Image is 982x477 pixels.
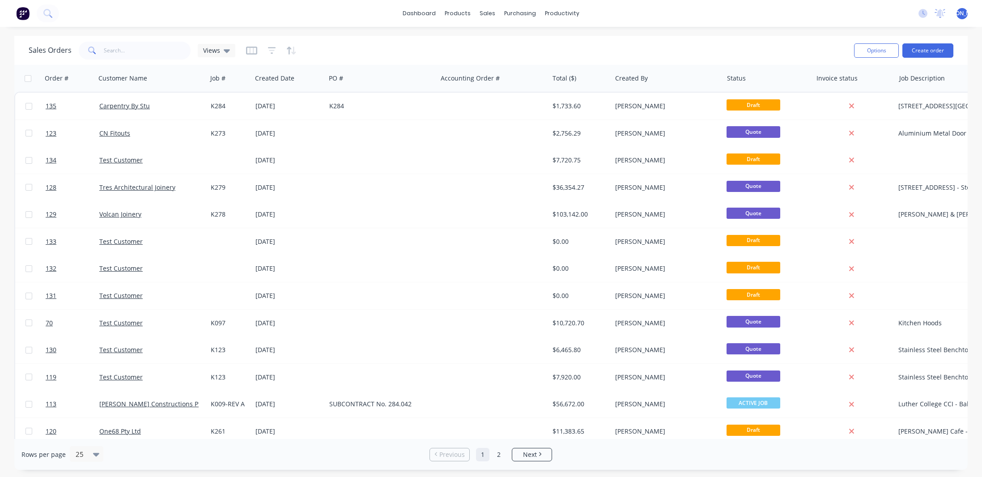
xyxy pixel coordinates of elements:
[99,129,130,137] a: CN Fitouts
[99,210,141,218] a: Volcan Joinery
[99,373,143,381] a: Test Customer
[99,183,175,192] a: Tres Architectural Joinery
[16,7,30,20] img: Factory
[553,183,605,192] div: $36,354.27
[553,237,605,246] div: $0.00
[46,319,53,328] span: 70
[898,102,981,111] div: [STREET_ADDRESS][GEOGRAPHIC_DATA] North - Stainless Steel Joinery Items
[540,7,584,20] div: productivity
[553,102,605,111] div: $1,733.60
[615,102,714,111] div: [PERSON_NAME]
[553,264,605,273] div: $0.00
[615,264,714,273] div: [PERSON_NAME]
[727,397,780,409] span: ACTIVE JOB
[615,291,714,300] div: [PERSON_NAME]
[553,345,605,354] div: $6,465.80
[899,74,945,83] div: Job Description
[211,319,247,328] div: K097
[816,74,858,83] div: Invoice status
[203,46,220,55] span: Views
[211,345,247,354] div: K123
[46,336,99,363] a: 130
[553,210,605,219] div: $103,142.00
[615,74,648,83] div: Created By
[902,43,953,58] button: Create order
[99,237,143,246] a: Test Customer
[500,7,540,20] div: purchasing
[46,174,99,201] a: 128
[898,373,981,382] div: Stainless Steel Benchtop
[255,345,322,354] div: [DATE]
[45,74,68,83] div: Order #
[46,120,99,147] a: 123
[46,210,56,219] span: 129
[492,448,506,461] a: Page 2
[255,264,322,273] div: [DATE]
[46,310,99,336] a: 70
[523,450,537,459] span: Next
[211,373,247,382] div: K123
[615,427,714,436] div: [PERSON_NAME]
[46,147,99,174] a: 134
[211,400,247,409] div: K009-REV A
[46,282,99,309] a: 131
[46,102,56,111] span: 135
[553,156,605,165] div: $7,720.75
[727,425,780,436] span: Draft
[99,345,143,354] a: Test Customer
[46,255,99,282] a: 132
[727,74,746,83] div: Status
[21,450,66,459] span: Rows per page
[99,102,150,110] a: Carpentry By Stu
[46,237,56,246] span: 133
[727,126,780,137] span: Quote
[727,316,780,327] span: Quote
[46,228,99,255] a: 133
[898,183,981,192] div: [STREET_ADDRESS] - Steel Works
[441,74,500,83] div: Accounting Order #
[553,291,605,300] div: $0.00
[553,373,605,382] div: $7,920.00
[98,74,147,83] div: Customer Name
[211,210,247,219] div: K278
[553,319,605,328] div: $10,720.70
[104,42,191,60] input: Search...
[426,448,556,461] ul: Pagination
[29,46,72,55] h1: Sales Orders
[512,450,552,459] a: Next page
[898,400,981,409] div: Luther College CCI - Balustrades and Handrails
[615,400,714,409] div: [PERSON_NAME]
[329,102,429,111] div: K284
[727,262,780,273] span: Draft
[99,400,215,408] a: [PERSON_NAME] Constructions Pty Ltd
[210,74,225,83] div: Job #
[211,102,247,111] div: K284
[727,371,780,382] span: Quote
[398,7,440,20] a: dashboard
[475,7,500,20] div: sales
[46,201,99,228] a: 129
[46,93,99,119] a: 135
[727,289,780,300] span: Draft
[553,427,605,436] div: $11,383.65
[430,450,469,459] a: Previous page
[99,156,143,164] a: Test Customer
[854,43,899,58] button: Options
[255,427,322,436] div: [DATE]
[255,400,322,409] div: [DATE]
[615,345,714,354] div: [PERSON_NAME]
[727,181,780,192] span: Quote
[615,237,714,246] div: [PERSON_NAME]
[46,264,56,273] span: 132
[255,183,322,192] div: [DATE]
[615,156,714,165] div: [PERSON_NAME]
[255,74,294,83] div: Created Date
[46,291,56,300] span: 131
[553,129,605,138] div: $2,756.29
[211,427,247,436] div: K261
[553,400,605,409] div: $56,672.00
[46,345,56,354] span: 130
[615,183,714,192] div: [PERSON_NAME]
[440,7,475,20] div: products
[615,373,714,382] div: [PERSON_NAME]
